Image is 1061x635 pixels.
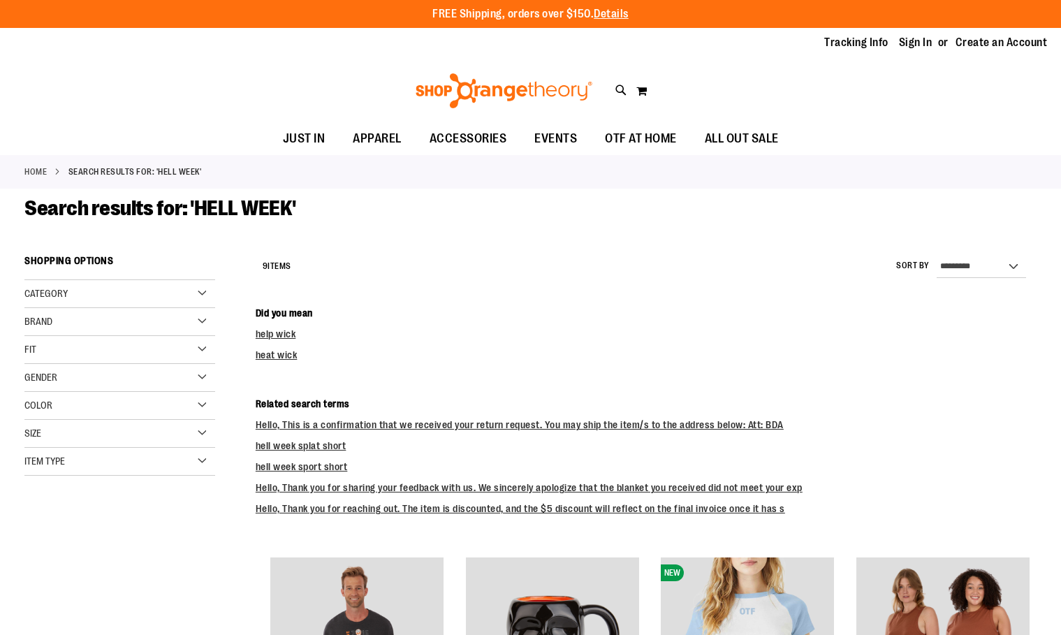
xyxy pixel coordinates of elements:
img: Shop Orangetheory [414,73,594,108]
span: Category [24,288,68,299]
a: Tracking Info [824,35,888,50]
a: Hello, Thank you for sharing your feedback with us. We sincerely apologize that the blanket you r... [256,482,803,493]
span: ACCESSORIES [430,123,507,154]
span: JUST IN [283,123,325,154]
span: Brand [24,316,52,327]
span: Search results for: 'HELL WEEK' [24,196,296,220]
span: NEW [661,564,684,581]
strong: Search results for: 'HELL WEEK' [68,166,202,178]
p: FREE Shipping, orders over $150. [432,6,629,22]
span: Gender [24,372,57,383]
a: hell week sport short [256,461,348,472]
a: Create an Account [956,35,1048,50]
a: hell week splat short [256,440,346,451]
a: Home [24,166,47,178]
span: Size [24,428,41,439]
h2: Items [263,256,291,277]
a: Details [594,8,629,20]
span: Fit [24,344,36,355]
a: Hello, Thank you for reaching out. The item is discounted, and the $5 discount will reflect on th... [256,503,785,514]
span: APPAREL [353,123,402,154]
a: Sign In [899,35,932,50]
label: Sort By [896,260,930,272]
span: Color [24,400,52,411]
a: help wick [256,328,296,340]
span: Item Type [24,455,65,467]
dt: Did you mean [256,306,1037,320]
strong: Shopping Options [24,249,215,280]
span: EVENTS [534,123,577,154]
dt: Related search terms [256,397,1037,411]
span: OTF AT HOME [605,123,677,154]
a: Hello, This is a confirmation that we received your return request. You may ship the item/s to th... [256,419,784,430]
a: heat wick [256,349,298,360]
span: 9 [263,261,268,271]
span: ALL OUT SALE [705,123,779,154]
